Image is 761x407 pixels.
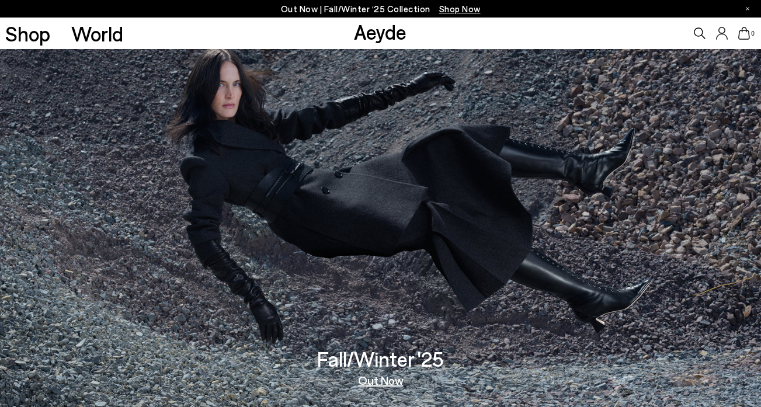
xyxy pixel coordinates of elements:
[358,374,404,386] a: Out Now
[738,27,750,40] a: 0
[439,4,481,14] span: Navigate to /collections/new-in
[281,2,481,16] p: Out Now | Fall/Winter ‘25 Collection
[5,23,50,44] a: Shop
[354,19,406,44] a: Aeyde
[317,349,444,369] h3: Fall/Winter '25
[71,23,123,44] a: World
[750,30,756,37] span: 0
